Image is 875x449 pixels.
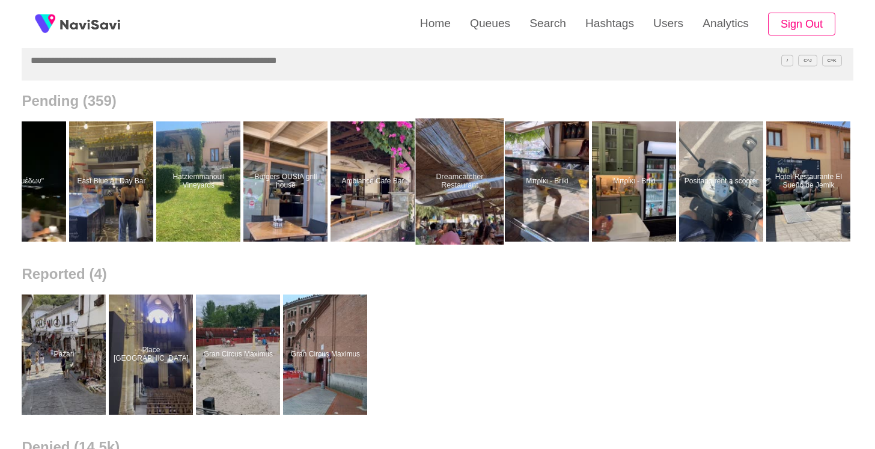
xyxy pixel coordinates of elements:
span: C^K [822,55,842,66]
span: / [781,55,793,66]
a: East Blue All Day BarEast Blue All Day Bar [69,121,156,242]
a: Gran Circus MaximusGran Circus Maximus [196,295,283,415]
a: Positano rent a scooterPositano rent a scooter [679,121,766,242]
span: C^J [798,55,817,66]
a: Burgers OUSIA grill houseBurgers OUSIA grill house [243,121,331,242]
a: Ambiance Cafe BarAmbiance Cafe Bar [331,121,418,242]
a: Dreamcatcher RestaurantDreamcatcher Restaurant [418,121,505,242]
h2: Reported (4) [22,266,853,283]
button: Sign Out [768,13,835,36]
h2: Pending (359) [22,93,853,109]
a: Place [GEOGRAPHIC_DATA]Place Basilique Saint Sernin [109,295,196,415]
img: fireSpot [30,9,60,39]
a: Μπρίκι - BrikiΜπρίκι - Briki [592,121,679,242]
a: Μπρίκι - BrikiΜπρίκι - Briki [505,121,592,242]
a: PazariPazari [22,295,109,415]
a: Gran Circus MaximusGran Circus Maximus [283,295,370,415]
a: Hotel-Restaurante El Sueño de JemikHotel-Restaurante El Sueño de Jemik [766,121,853,242]
img: fireSpot [60,18,120,30]
a: Hatziemmanouil VineyardsHatziemmanouil Vineyards [156,121,243,242]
